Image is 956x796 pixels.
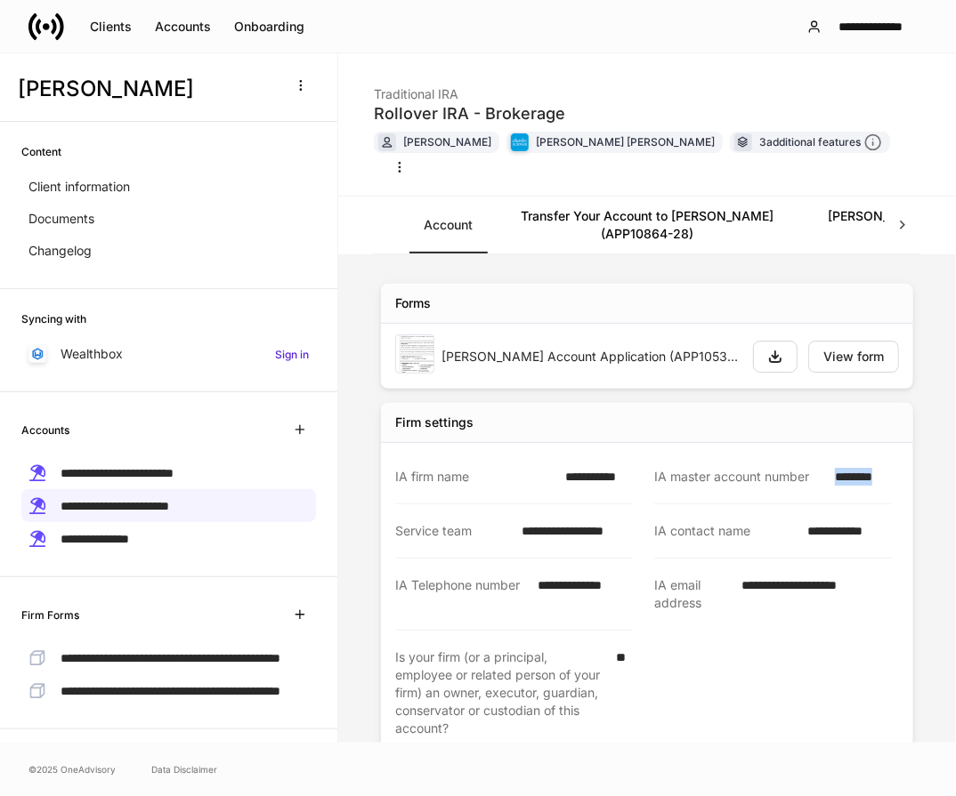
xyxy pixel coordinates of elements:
button: Clients [78,12,143,41]
div: [PERSON_NAME] Account Application (APP10539-61) [442,348,739,366]
button: View form [808,341,899,373]
div: Rollover IRA - Brokerage [374,103,565,125]
button: Onboarding [223,12,316,41]
h6: Syncing with [21,310,86,327]
h6: Sign in [275,346,309,363]
a: Client information [21,171,316,203]
div: Service team [395,522,511,540]
div: Accounts [155,20,211,33]
div: IA firm name [395,468,555,486]
p: Client information [28,178,130,196]
div: [PERSON_NAME] [403,133,491,150]
div: Forms [395,294,431,312]
a: Data Disclaimer [151,762,217,776]
h3: [PERSON_NAME] [18,75,275,103]
a: Documents [21,203,316,235]
div: Firm settings [395,414,474,431]
div: Is your firm (or a principal, employee or related person of your firm) an owner, executor, guardi... [395,648,605,737]
p: Documents [28,210,94,228]
a: Account [409,197,487,253]
img: charles-schwab-BFYFdbvS.png [511,133,529,151]
div: Clients [90,20,132,33]
div: Onboarding [234,20,304,33]
p: Changelog [28,242,92,260]
a: Changelog [21,235,316,267]
span: © 2025 OneAdvisory [28,762,116,776]
a: Transfer Your Account to [PERSON_NAME] (APP10864-28) [487,197,807,253]
div: IA master account number [654,468,824,486]
div: Traditional IRA [374,75,565,103]
div: IA contact name [654,522,797,540]
div: View form [823,350,884,363]
h6: Firm Forms [21,607,79,623]
div: 3 additional features [759,133,882,152]
button: Accounts [143,12,223,41]
a: WealthboxSign in [21,338,316,370]
div: IA email address [654,576,731,613]
h6: Accounts [21,422,69,438]
div: [PERSON_NAME] [PERSON_NAME] [536,133,715,150]
div: IA Telephone number [395,576,527,612]
p: Wealthbox [61,345,123,363]
h6: Content [21,143,61,160]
